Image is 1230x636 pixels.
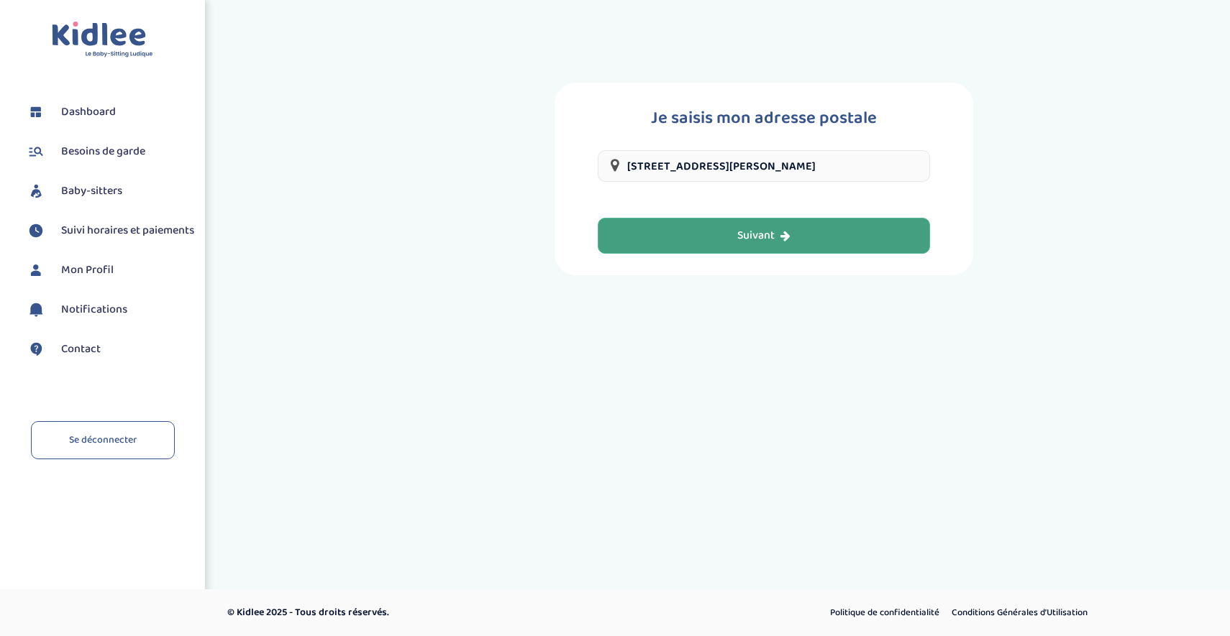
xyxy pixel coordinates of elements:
span: Dashboard [61,103,116,121]
img: logo.svg [52,22,153,58]
button: Suivant [598,218,930,254]
img: profil.svg [25,259,47,281]
a: Baby-sitters [25,180,194,202]
span: Besoins de garde [61,143,145,160]
img: babysitters.svg [25,180,47,202]
span: Mon Profil [61,262,114,279]
a: Politique de confidentialité [825,604,944,622]
div: Suivant [737,228,791,244]
img: suivihoraire.svg [25,220,47,241]
a: Notifications [25,299,194,321]
a: Contact [25,338,194,360]
img: dashboard.svg [25,101,47,123]
a: Mon Profil [25,259,194,281]
a: Dashboard [25,101,194,123]
a: Besoins de garde [25,141,194,162]
img: besoin.svg [25,141,47,162]
a: Conditions Générales d’Utilisation [947,604,1093,622]
p: © Kidlee 2025 - Tous droits réservés. [227,605,676,620]
span: Contact [61,341,101,358]
span: Baby-sitters [61,183,122,200]
input: Veuillez saisir votre adresse postale [598,150,930,182]
h1: Je saisis mon adresse postale [598,104,930,132]
span: Suivi horaires et paiements [61,222,194,239]
img: notification.svg [25,299,47,321]
span: Notifications [61,301,127,318]
img: contact.svg [25,338,47,360]
a: Suivi horaires et paiements [25,220,194,241]
a: Se déconnecter [31,421,175,459]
